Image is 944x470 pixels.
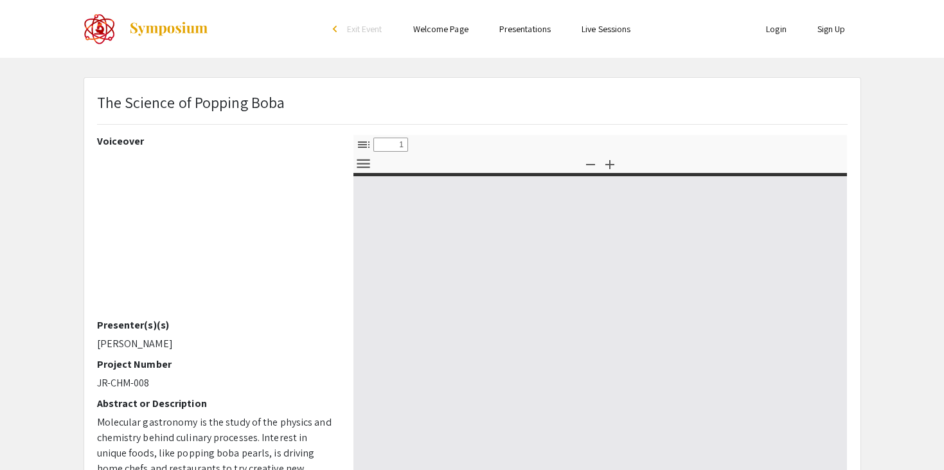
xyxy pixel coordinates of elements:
h2: Abstract or Description [97,397,334,410]
button: Toggle Sidebar [353,135,375,154]
a: Live Sessions [582,23,630,35]
h2: Presenter(s)(s) [97,319,334,331]
input: Page [373,138,408,152]
button: Tools [353,154,375,173]
h2: Project Number [97,358,334,370]
p: JR-CHM-008 [97,375,334,391]
img: The 2022 CoorsTek Denver Metro Regional Science and Engineering Fair [84,13,116,45]
a: Welcome Page [413,23,468,35]
img: Symposium by ForagerOne [129,21,209,37]
h2: Voiceover [97,135,334,147]
a: The 2022 CoorsTek Denver Metro Regional Science and Engineering Fair [84,13,209,45]
button: Zoom In [599,154,621,173]
button: Zoom Out [580,154,601,173]
a: Presentations [499,23,551,35]
div: arrow_back_ios [333,25,341,33]
a: Login [766,23,787,35]
span: Exit Event [347,23,382,35]
p: The Science of Popping Boba [97,91,285,114]
p: [PERSON_NAME] [97,336,334,352]
iframe: YouTube video player [97,152,334,319]
a: Sign Up [817,23,846,35]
